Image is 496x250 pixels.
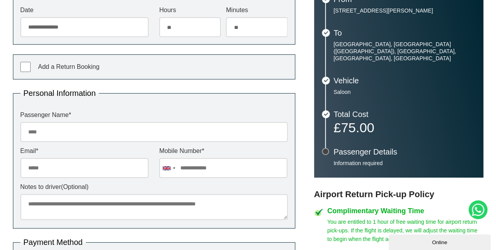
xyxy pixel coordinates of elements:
span: 75.00 [341,120,374,135]
h3: Total Cost [334,110,476,118]
h3: Airport Return Pick-up Policy [314,189,483,200]
p: You are entitled to 1 hour of free waiting time for airport return pick-ups. If the flight is del... [327,218,483,243]
h4: Complimentary Waiting Time [327,207,483,214]
div: United Kingdom: +44 [160,158,178,178]
p: [GEOGRAPHIC_DATA], [GEOGRAPHIC_DATA] ([GEOGRAPHIC_DATA]), [GEOGRAPHIC_DATA], [GEOGRAPHIC_DATA], [... [334,41,476,62]
legend: Personal Information [20,89,99,97]
label: Date [20,7,149,13]
span: (Optional) [61,183,89,190]
iframe: chat widget [389,233,492,250]
label: Notes to driver [20,184,288,190]
h3: To [334,29,476,37]
h3: Passenger Details [334,148,476,156]
legend: Payment Method [20,238,86,246]
p: Saloon [334,88,476,95]
label: Mobile Number [159,148,287,154]
label: Minutes [226,7,287,13]
p: [STREET_ADDRESS][PERSON_NAME] [334,7,476,14]
p: Information required [334,160,476,167]
h3: Vehicle [334,77,476,85]
span: Add a Return Booking [38,63,100,70]
label: Email [20,148,149,154]
p: £ [334,122,476,133]
label: Hours [159,7,221,13]
input: Add a Return Booking [20,62,31,72]
label: Passenger Name [20,112,288,118]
